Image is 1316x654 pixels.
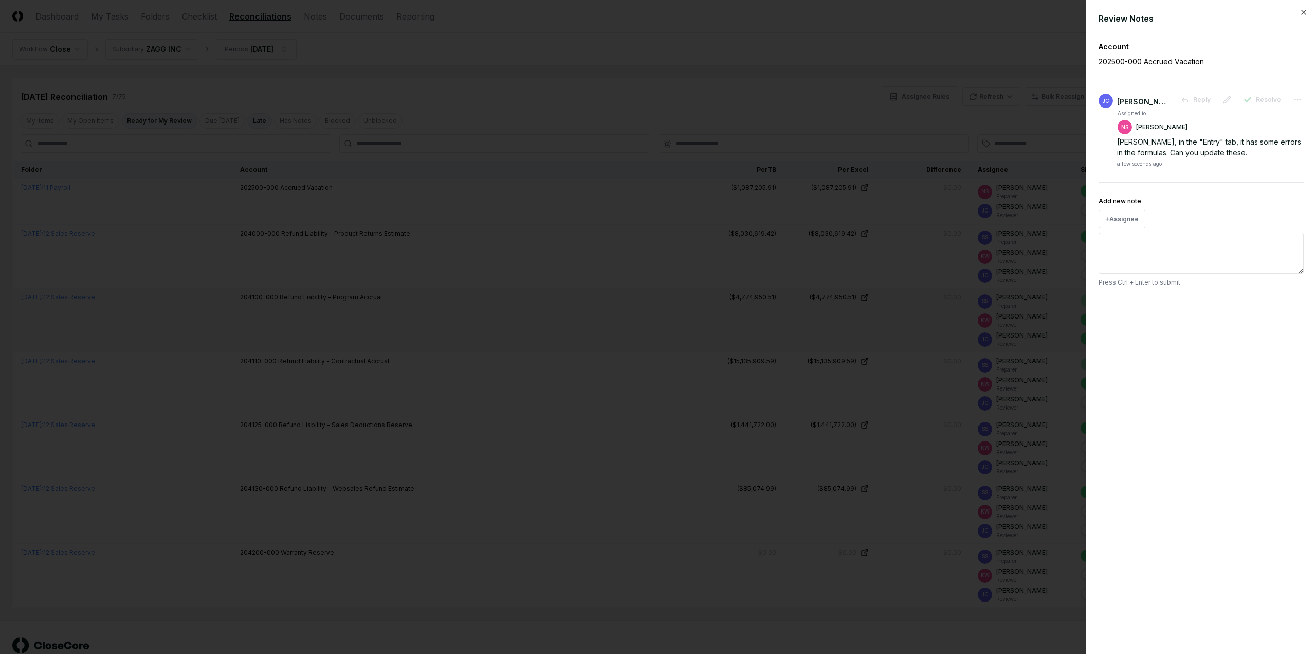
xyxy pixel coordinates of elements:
[1099,41,1304,52] div: Account
[1117,160,1162,168] div: a few seconds ago
[1117,136,1304,158] div: [PERSON_NAME], in the "Entry" tab, it has some errors in the formulas. Can you update these.
[1256,95,1281,104] span: Resolve
[1102,97,1109,105] span: JC
[1117,109,1188,118] td: Assigned to:
[1099,197,1141,205] label: Add new note
[1099,12,1304,25] div: Review Notes
[1099,56,1268,67] p: 202500-000 Accrued Vacation
[1175,91,1217,109] button: Reply
[1136,122,1187,132] p: [PERSON_NAME]
[1099,210,1145,228] button: +Assignee
[1237,91,1287,109] button: Resolve
[1117,96,1168,107] div: [PERSON_NAME]
[1121,123,1128,131] span: NS
[1099,278,1304,287] p: Press Ctrl + Enter to submit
